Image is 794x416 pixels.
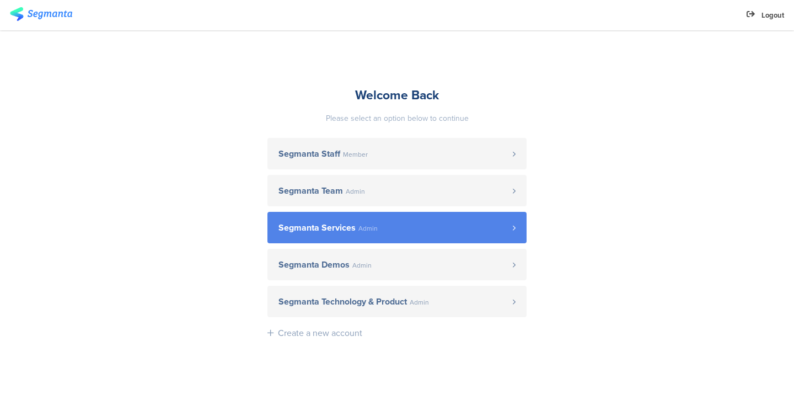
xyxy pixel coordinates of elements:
[278,150,340,158] span: Segmanta Staff
[278,260,350,269] span: Segmanta Demos
[267,286,527,317] a: Segmanta Technology & Product Admin
[278,223,356,232] span: Segmanta Services
[346,188,365,195] span: Admin
[278,327,362,339] div: Create a new account
[267,138,527,169] a: Segmanta Staff Member
[267,212,527,243] a: Segmanta Services Admin
[761,10,784,20] span: Logout
[267,113,527,124] div: Please select an option below to continue
[278,186,343,195] span: Segmanta Team
[358,225,378,232] span: Admin
[343,151,368,158] span: Member
[267,249,527,280] a: Segmanta Demos Admin
[267,175,527,206] a: Segmanta Team Admin
[410,299,429,306] span: Admin
[10,7,72,21] img: segmanta logo
[352,262,372,269] span: Admin
[278,297,407,306] span: Segmanta Technology & Product
[267,86,527,104] div: Welcome Back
